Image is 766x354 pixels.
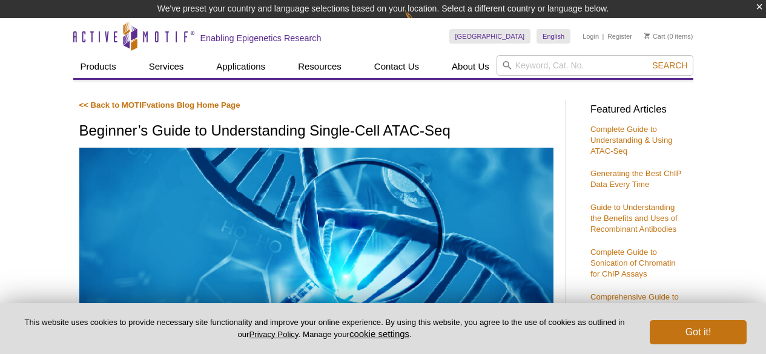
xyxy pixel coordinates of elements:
a: Privacy Policy [249,330,298,339]
a: Contact Us [367,55,426,78]
h2: Enabling Epigenetics Research [200,33,322,44]
h1: Beginner’s Guide to Understanding Single-Cell ATAC-Seq [79,123,553,140]
a: << Back to MOTIFvations Blog Home Page [79,100,240,110]
img: Your Cart [644,33,650,39]
a: English [537,29,570,44]
a: Cart [644,32,665,41]
a: Guide to Understanding the Benefits and Uses of Recombinant Antibodies [590,203,678,234]
a: Complete Guide to Understanding & Using ATAC-Seq [590,125,673,156]
button: Search [649,60,691,71]
a: Applications [209,55,272,78]
a: Services [142,55,191,78]
button: Got it! [650,320,747,344]
a: [GEOGRAPHIC_DATA] [449,29,531,44]
li: | [603,29,604,44]
img: Change Here [404,9,437,38]
img: scATAC-Seq [79,148,553,327]
span: Search [652,61,687,70]
h3: Featured Articles [590,105,687,115]
a: Comprehensive Guide to Understanding & Using CUT&Tag Assays [590,292,679,323]
a: Login [583,32,599,41]
a: Complete Guide to Sonication of Chromatin for ChIP Assays [590,247,676,278]
p: This website uses cookies to provide necessary site functionality and improve your online experie... [19,317,630,340]
a: About Us [444,55,497,78]
button: cookie settings [349,329,409,339]
input: Keyword, Cat. No. [497,55,693,76]
a: Products [73,55,124,78]
a: Register [607,32,632,41]
a: Generating the Best ChIP Data Every Time [590,169,681,189]
li: (0 items) [644,29,693,44]
a: Resources [291,55,349,78]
